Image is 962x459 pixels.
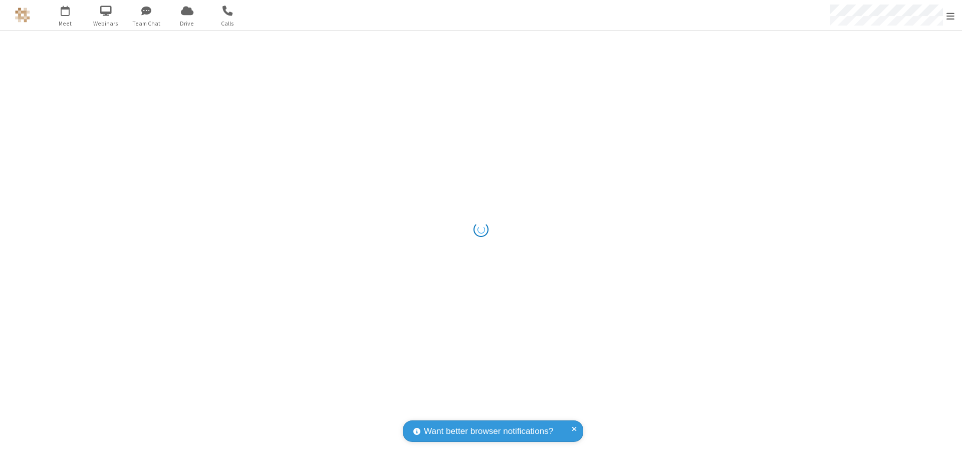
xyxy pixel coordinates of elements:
[47,19,84,28] span: Meet
[424,425,553,438] span: Want better browser notifications?
[209,19,247,28] span: Calls
[15,8,30,23] img: QA Selenium DO NOT DELETE OR CHANGE
[168,19,206,28] span: Drive
[128,19,165,28] span: Team Chat
[87,19,125,28] span: Webinars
